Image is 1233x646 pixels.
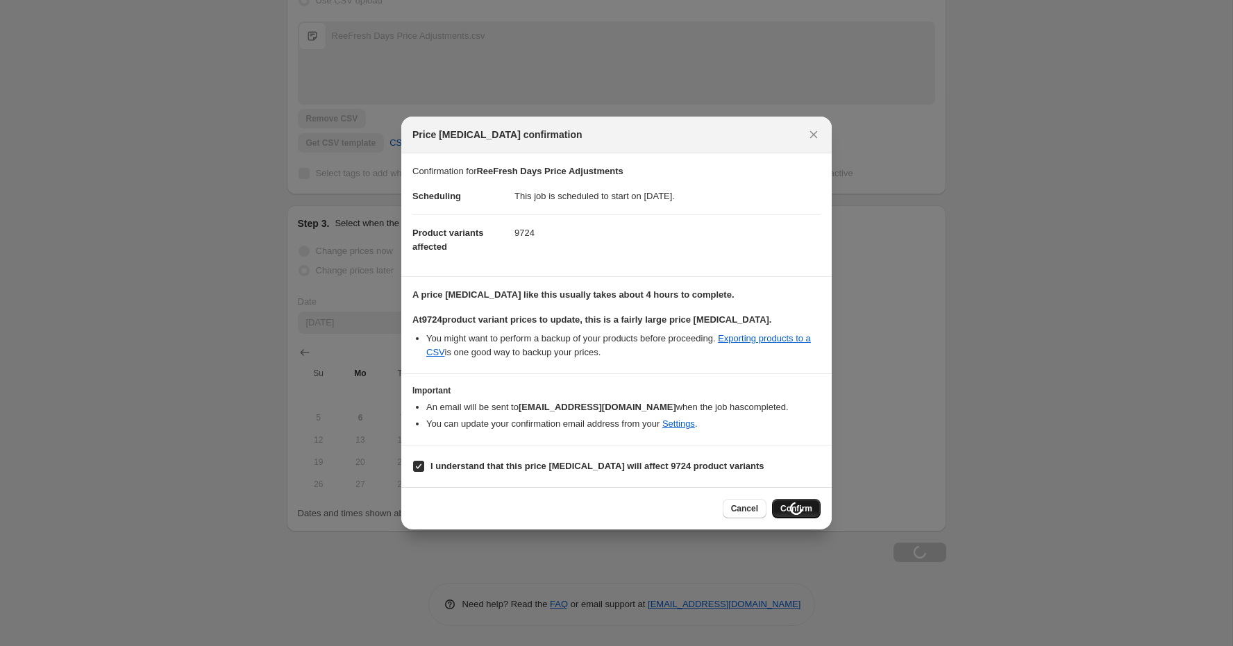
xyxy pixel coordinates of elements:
[476,166,623,176] b: ReeFresh Days Price Adjustments
[412,314,771,325] b: At 9724 product variant prices to update, this is a fairly large price [MEDICAL_DATA].
[412,164,821,178] p: Confirmation for
[662,418,695,429] a: Settings
[514,178,821,214] dd: This job is scheduled to start on [DATE].
[426,400,821,414] li: An email will be sent to when the job has completed .
[412,228,484,252] span: Product variants affected
[723,499,766,518] button: Cancel
[731,503,758,514] span: Cancel
[412,385,821,396] h3: Important
[412,191,461,201] span: Scheduling
[412,128,582,142] span: Price [MEDICAL_DATA] confirmation
[426,332,821,359] li: You might want to perform a backup of your products before proceeding. is one good way to backup ...
[804,125,823,144] button: Close
[412,289,735,300] b: A price [MEDICAL_DATA] like this usually takes about 4 hours to complete.
[514,214,821,251] dd: 9724
[426,417,821,431] li: You can update your confirmation email address from your .
[430,461,764,471] b: I understand that this price [MEDICAL_DATA] will affect 9724 product variants
[426,333,811,357] a: Exporting products to a CSV
[519,402,676,412] b: [EMAIL_ADDRESS][DOMAIN_NAME]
